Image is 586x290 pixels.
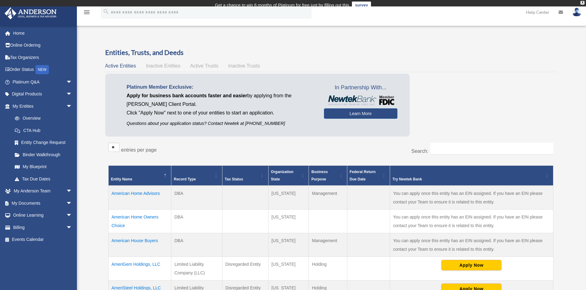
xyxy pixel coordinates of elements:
[271,170,293,181] span: Organization State
[393,176,544,183] div: Try Newtek Bank
[9,149,78,161] a: Binder Walkthrough
[268,165,309,186] th: Organization State: Activate to sort
[441,260,501,270] button: Apply Now
[268,186,309,210] td: [US_STATE]
[103,8,110,15] i: search
[105,63,136,68] span: Active Entities
[171,257,222,280] td: Limited Liability Company (LLC)
[4,100,78,112] a: My Entitiesarrow_drop_down
[4,197,82,209] a: My Documentsarrow_drop_down
[9,173,78,185] a: Tax Due Dates
[324,108,397,119] a: Learn More
[66,100,78,113] span: arrow_drop_down
[127,109,315,117] p: Click "Apply Now" next to one of your entities to start an application.
[66,76,78,88] span: arrow_drop_down
[127,91,315,109] p: by applying from the [PERSON_NAME] Client Portal.
[4,51,82,64] a: Tax Organizers
[327,95,394,105] img: NewtekBankLogoSM.png
[309,233,347,257] td: Management
[127,120,315,127] p: Questions about your application status? Contact Newtek at [PHONE_NUMBER]
[572,8,581,17] img: User Pic
[390,165,553,186] th: Try Newtek Bank : Activate to sort
[228,63,260,68] span: Inactive Trusts
[108,186,171,210] td: American Home Advisors
[9,112,75,125] a: Overview
[4,185,82,197] a: My Anderson Teamarrow_drop_down
[309,186,347,210] td: Management
[225,177,243,181] span: Tax Status
[171,233,222,257] td: DBA
[66,209,78,222] span: arrow_drop_down
[347,165,390,186] th: Federal Return Due Date: Activate to sort
[9,161,78,173] a: My Blueprint
[105,48,556,57] h3: Entities, Trusts, and Deeds
[268,257,309,280] td: [US_STATE]
[108,209,171,233] td: American Home Owners Choice
[146,63,180,68] span: Inactive Entities
[121,147,157,153] label: entries per page
[352,2,371,9] a: survey
[127,93,247,98] span: Apply for business bank accounts faster and easier
[4,221,82,234] a: Billingarrow_drop_down
[66,88,78,101] span: arrow_drop_down
[390,186,553,210] td: You can apply once this entity has an EIN assigned. If you have an EIN please contact your Team t...
[127,83,315,91] p: Platinum Member Exclusive:
[324,83,397,93] span: In Partnership With...
[9,124,78,137] a: CTA Hub
[171,209,222,233] td: DBA
[222,257,268,280] td: Disregarded Entity
[171,165,222,186] th: Record Type: Activate to sort
[390,233,553,257] td: You can apply once this entity has an EIN assigned. If you have an EIN please contact your Team t...
[215,2,349,9] div: Get a chance to win 6 months of Platinum for free just by filling out this
[350,170,376,181] span: Federal Return Due Date
[108,257,171,280] td: AmeriGem Holdings, LLC
[3,7,58,19] img: Anderson Advisors Platinum Portal
[83,9,90,16] i: menu
[66,185,78,198] span: arrow_drop_down
[174,177,196,181] span: Record Type
[4,64,82,76] a: Order StatusNEW
[35,65,49,74] div: NEW
[4,27,82,39] a: Home
[4,39,82,52] a: Online Ordering
[108,165,171,186] th: Entity Name: Activate to invert sorting
[268,233,309,257] td: [US_STATE]
[268,209,309,233] td: [US_STATE]
[311,170,328,181] span: Business Purpose
[309,165,347,186] th: Business Purpose: Activate to sort
[66,221,78,234] span: arrow_drop_down
[4,234,82,246] a: Events Calendar
[171,186,222,210] td: DBA
[9,137,78,149] a: Entity Change Request
[309,257,347,280] td: Holding
[390,209,553,233] td: You can apply once this entity has an EIN assigned. If you have an EIN please contact your Team t...
[111,177,132,181] span: Entity Name
[66,197,78,210] span: arrow_drop_down
[108,233,171,257] td: American House Buyers
[4,209,82,222] a: Online Learningarrow_drop_down
[190,63,218,68] span: Active Trusts
[411,149,428,154] label: Search:
[580,1,584,5] div: close
[4,88,82,100] a: Digital Productsarrow_drop_down
[222,165,268,186] th: Tax Status: Activate to sort
[4,76,82,88] a: Platinum Q&Aarrow_drop_down
[83,11,90,16] a: menu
